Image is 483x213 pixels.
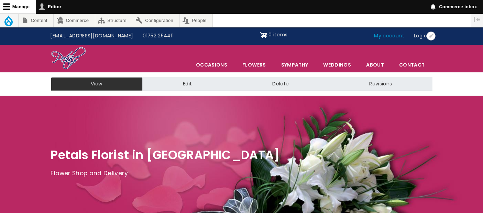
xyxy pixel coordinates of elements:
p: Flower Shop and Delivery [51,168,432,179]
a: Configuration [133,14,179,27]
button: Open User account menu configuration options [427,32,436,40]
a: Content [19,14,53,27]
a: About [359,58,391,72]
a: Shopping cart 0 items [260,29,288,40]
a: [EMAIL_ADDRESS][DOMAIN_NAME] [46,29,138,43]
a: 01752 254411 [138,29,178,43]
span: Petals Florist in [GEOGRAPHIC_DATA] [51,146,280,163]
a: People [180,14,213,27]
a: Sympathy [274,58,316,72]
a: Edit [143,77,232,91]
nav: Tabs [46,77,438,91]
a: Commerce [54,14,95,27]
a: My account [370,29,409,43]
img: Shopping cart [260,29,267,40]
a: Log out [409,29,437,43]
a: Contact [392,58,432,72]
a: Structure [95,14,133,27]
span: Weddings [316,58,358,72]
a: Delete [232,77,329,91]
span: Occasions [189,58,234,72]
a: Flowers [235,58,273,72]
button: Vertical orientation [471,14,483,25]
span: 0 items [268,31,287,38]
img: Home [51,47,86,71]
a: View [51,77,143,91]
a: Revisions [329,77,432,91]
